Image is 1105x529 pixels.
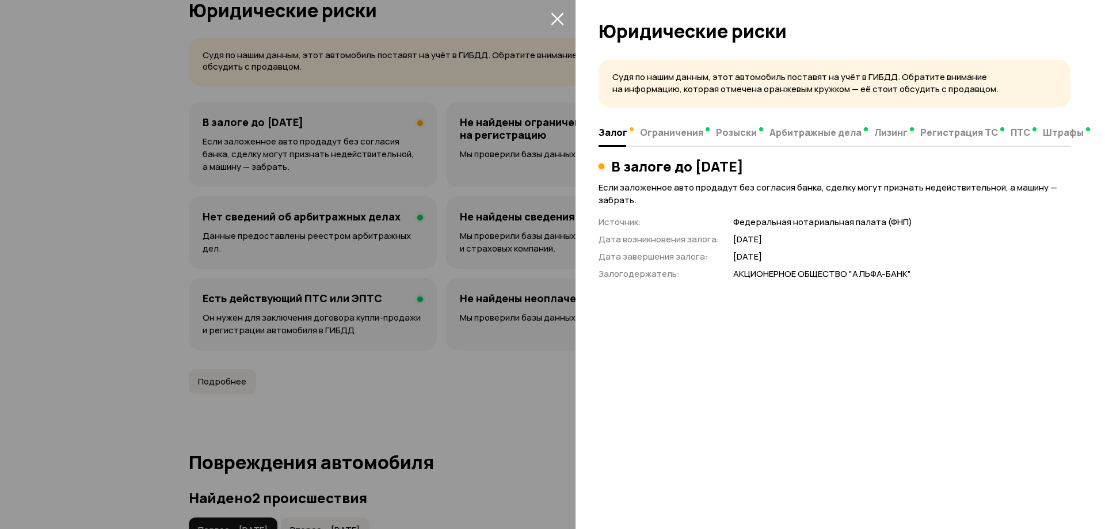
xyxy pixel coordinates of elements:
[548,9,566,28] button: закрыть
[733,251,1070,263] p: [DATE]
[599,181,1070,207] p: Если заложенное авто продадут без согласия банка, сделку могут признать недействительной, а машин...
[920,127,998,138] span: Регистрация ТС
[733,234,1070,246] p: [DATE]
[1043,127,1084,138] span: Штрафы
[611,158,744,174] h3: В залоге до [DATE]
[599,233,719,246] p: Дата возникновения залога :
[599,127,627,138] span: Залог
[640,127,703,138] span: Ограничения
[733,268,1070,280] p: АКЦИОНЕРНОЕ ОБЩЕСТВО "АЛЬФА-БАНК"
[599,268,719,280] p: Залогодержатель :
[599,216,719,229] p: Источник :
[1011,127,1030,138] span: ПТС
[599,250,719,263] p: Дата завершения залога :
[769,127,862,138] span: Арбитражные дела
[612,71,999,95] span: Судя по нашим данным, этот автомобиль поставят на учёт в ГИБДД. Обратите внимание на информацию, ...
[716,127,757,138] span: Розыски
[733,216,1070,229] p: Федеральная нотариальная палата (ФНП)
[874,127,908,138] span: Лизинг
